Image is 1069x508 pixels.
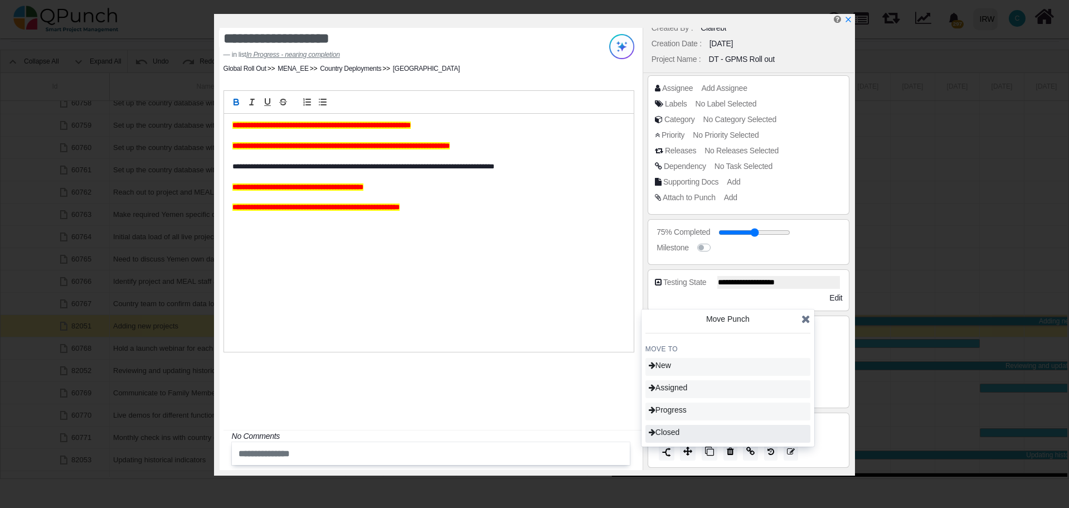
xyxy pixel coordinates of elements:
[657,242,688,254] div: Milestone
[680,443,696,461] button: Move
[659,443,674,461] button: Split
[662,129,684,141] div: Priority
[645,345,810,354] h4: MOVE TO
[223,50,563,60] footer: in list
[693,130,759,139] span: No Priority Selected
[649,428,680,437] span: Closed
[662,448,671,457] img: split.9d50320.png
[663,277,706,288] div: Testing State
[829,293,842,302] span: Edit
[696,99,757,108] span: No Label Selected
[701,84,747,93] span: Add Assignee
[764,443,778,461] button: History
[609,34,634,59] img: Try writing with AI
[664,161,706,172] div: Dependency
[723,443,737,461] button: Delete
[657,226,710,238] div: 75% Completed
[706,315,750,323] span: Move Punch
[715,162,772,171] span: No Task Selected
[743,443,758,461] button: Copy Link
[246,51,340,59] cite: Source Title
[649,383,688,392] span: Assigned
[704,146,779,155] span: No Releases Selected
[784,443,798,461] button: Edit
[232,432,280,441] i: No Comments
[702,443,717,461] button: Copy
[708,54,774,65] div: DT - GPMS Roll out
[649,405,687,414] span: Progress
[665,98,687,110] div: Labels
[266,64,309,74] li: MENA_EE
[223,64,266,74] li: Global Roll Out
[246,51,340,59] u: In Progress - nearing completion
[649,361,671,370] span: New
[664,114,695,125] div: Category
[652,54,701,65] div: Project Name :
[727,177,740,186] span: Add
[663,176,718,188] div: Supporting Docs
[724,193,737,202] span: Add
[381,64,460,74] li: [GEOGRAPHIC_DATA]
[662,83,693,94] div: Assignee
[309,64,382,74] li: Country Deployments
[703,115,776,124] span: No Category Selected
[663,192,716,204] div: Attach to Punch
[665,145,696,157] div: Releases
